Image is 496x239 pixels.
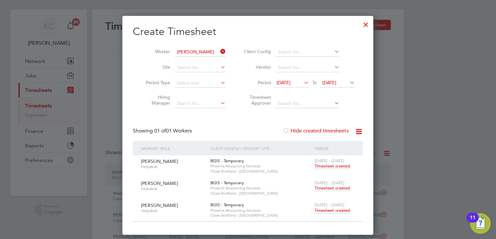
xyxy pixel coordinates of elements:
span: [PERSON_NAME] [141,158,178,164]
label: Vendor [242,64,271,70]
div: Period [313,141,356,156]
label: Client Config [242,49,271,54]
label: Hiring Manager [141,94,170,106]
span: Close Brothers - [GEOGRAPHIC_DATA] [210,213,311,218]
span: Timesheet created [315,163,350,169]
input: Search for... [175,99,226,108]
span: [PERSON_NAME] [141,180,178,186]
button: Open Resource Center, 11 new notifications [470,213,491,234]
div: Client Config / Vendor / Site [209,141,313,156]
span: To [310,78,319,87]
span: Timesheet created [315,208,350,213]
input: Search for... [175,48,226,57]
input: Search for... [276,63,340,72]
span: Helpdesk [141,164,205,169]
label: Worker [141,49,170,54]
span: [DATE] [322,80,336,85]
label: Site [141,64,170,70]
span: 01 of [154,128,166,134]
span: BGIS - Temporary [210,202,244,208]
span: Helpdesk [141,208,205,213]
span: Helpdesk [141,186,205,191]
div: Showing [133,128,193,134]
span: Phoenix Resourcing Services [210,186,311,191]
input: Search for... [276,48,340,57]
span: [DATE] - [DATE] [315,158,344,164]
span: Phoenix Resourcing Services [210,164,311,169]
div: 11 [470,218,476,226]
input: Select one [175,79,226,88]
h2: Create Timesheet [133,25,363,39]
input: Search for... [276,99,340,108]
span: Close Brothers - [GEOGRAPHIC_DATA] [210,169,311,174]
label: Timesheet Approver [242,94,271,106]
span: BGIS - Temporary [210,158,244,164]
span: Phoenix Resourcing Services [210,208,311,213]
label: Period Type [141,80,170,85]
span: [PERSON_NAME] [141,202,178,208]
span: Close Brothers - [GEOGRAPHIC_DATA] [210,191,311,196]
label: Period [242,80,271,85]
input: Search for... [175,63,226,72]
label: Hide created timesheets [283,128,349,134]
span: [DATE] - [DATE] [315,202,344,208]
span: Timesheet created [315,185,350,191]
span: [DATE] [277,80,291,85]
span: 01 Workers [154,128,192,134]
span: [DATE] - [DATE] [315,180,344,186]
div: Worker / Role [139,141,209,156]
span: BGIS - Temporary [210,180,244,186]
